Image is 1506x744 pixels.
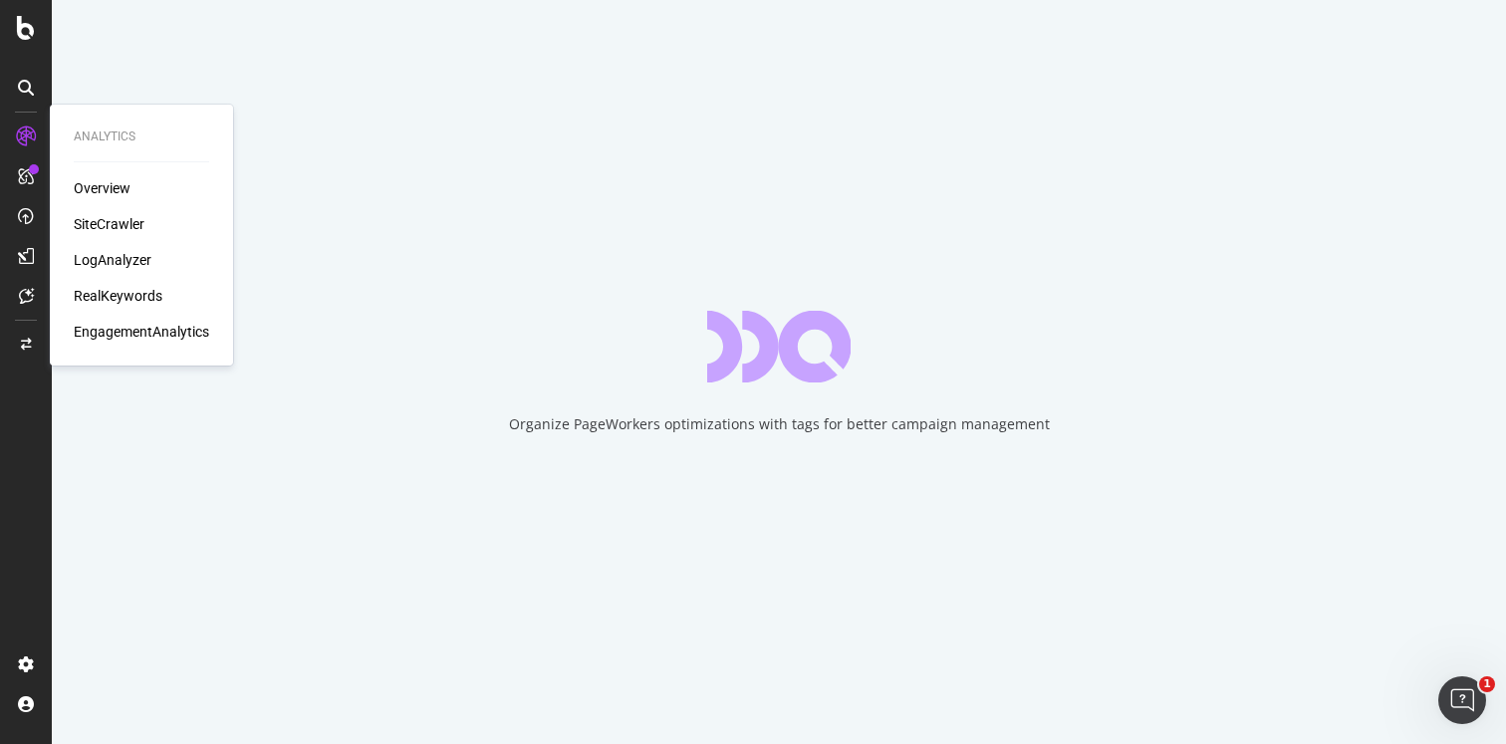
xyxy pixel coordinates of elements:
div: Organize PageWorkers optimizations with tags for better campaign management [509,414,1050,434]
a: EngagementAnalytics [74,322,209,342]
div: animation [707,311,851,382]
a: LogAnalyzer [74,250,151,270]
a: RealKeywords [74,286,162,306]
a: SiteCrawler [74,214,144,234]
a: Overview [74,178,130,198]
span: 1 [1479,676,1495,692]
iframe: Intercom live chat [1438,676,1486,724]
div: Analytics [74,128,209,145]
